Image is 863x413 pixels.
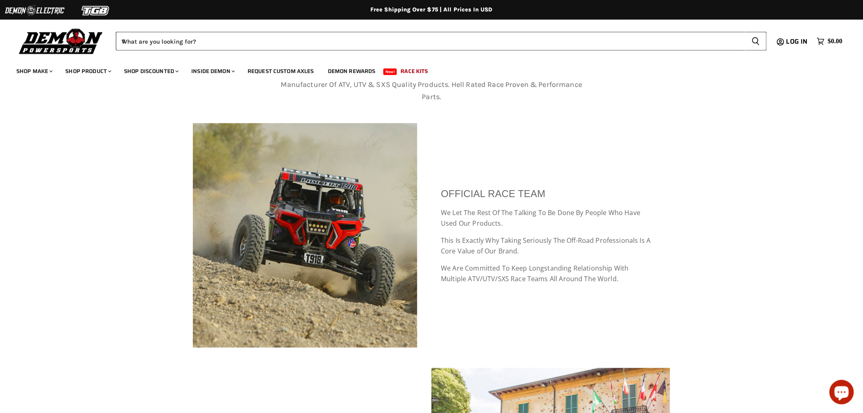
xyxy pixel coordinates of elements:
[383,69,397,75] span: New!
[65,3,126,18] img: TGB Logo 2
[4,3,65,18] img: Demon Electric Logo 2
[828,38,843,45] span: $0.00
[59,63,116,80] a: Shop Product
[441,263,656,284] p: We Are Committed To Keep Longstanding Relationship With Multiple ATV/UTV/SXS Race Teams All Aroun...
[10,60,841,80] ul: Main menu
[813,36,847,47] a: $0.00
[441,207,656,229] p: We Let The Rest Of The Talking To Be Done By People Who Have Used Our Products.
[441,189,656,199] p: OFFICIAL RACE TEAM
[10,63,58,80] a: Shop Make
[185,63,240,80] a: Inside Demon
[441,235,656,256] p: This Is Exactly Why Taking Seriously The Off-Road Professionals Is A Core Value of Our Brand.
[193,123,417,348] img: Polaris_RZR_Justin_Lambert_Cognito_Motorsports_Demon_Axles_Demon_XHD_Axles_Chrome_Axles-1.jpg
[193,123,670,348] a: OFFICIAL RACE TEAM We Let The Rest Of The Talking To Be Done By People Who Have Used Our Products...
[322,63,382,80] a: Demon Rewards
[783,38,813,45] a: Log in
[116,32,745,51] input: When autocomplete results are available use up and down arrows to review and enter to select
[118,63,184,80] a: Shop Discounted
[16,27,106,56] img: Demon Powersports
[279,79,584,103] p: Manufacturer Of ATV, UTV & SXS Quality Products. Hell Rated Race Proven & Performance Parts.
[241,63,320,80] a: Request Custom Axles
[116,32,767,51] form: Product
[395,63,434,80] a: Race Kits
[827,380,856,406] inbox-online-store-chat: Shopify online store chat
[105,6,758,13] div: Free Shipping Over $75 | All Prices In USD
[745,32,767,51] button: Search
[786,36,808,47] span: Log in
